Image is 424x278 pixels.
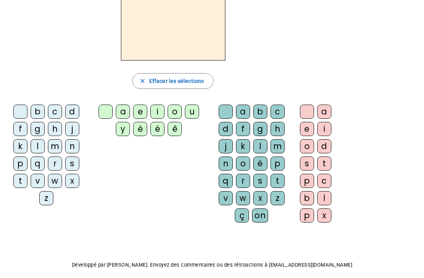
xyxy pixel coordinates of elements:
div: x [317,208,331,223]
div: p [13,156,27,171]
div: d [219,122,233,136]
div: a [317,105,331,119]
div: i [150,105,164,119]
span: Effacer les sélections [149,76,204,86]
div: j [65,122,79,136]
div: s [65,156,79,171]
div: y [116,122,130,136]
div: d [317,139,331,153]
div: o [236,156,250,171]
div: o [300,139,314,153]
div: r [48,156,62,171]
div: d [65,105,79,119]
div: j [219,139,233,153]
div: s [253,174,267,188]
div: é [150,122,164,136]
div: p [270,156,285,171]
div: p [300,208,314,223]
div: r [236,174,250,188]
div: n [219,156,233,171]
div: o [168,105,182,119]
div: t [13,174,27,188]
div: z [270,191,285,205]
div: è [133,122,147,136]
div: q [219,174,233,188]
div: ç [235,208,249,223]
div: l [253,139,267,153]
div: w [236,191,250,205]
div: f [13,122,27,136]
div: h [270,122,285,136]
div: f [236,122,250,136]
div: q [31,156,45,171]
div: a [116,105,130,119]
div: a [236,105,250,119]
div: c [48,105,62,119]
div: e [133,105,147,119]
div: é [253,156,267,171]
mat-icon: close [139,77,146,85]
div: k [236,139,250,153]
div: u [185,105,199,119]
div: x [65,174,79,188]
div: s [300,156,314,171]
div: g [31,122,45,136]
div: x [253,191,267,205]
div: t [270,174,285,188]
div: m [270,139,285,153]
button: Effacer les sélections [132,73,214,89]
div: v [31,174,45,188]
div: i [317,122,331,136]
div: c [270,105,285,119]
div: h [48,122,62,136]
div: b [300,191,314,205]
div: on [252,208,268,223]
div: t [317,156,331,171]
div: b [31,105,45,119]
div: m [48,139,62,153]
div: l [317,191,331,205]
p: Développé par [PERSON_NAME]. Envoyez des commentaires ou des rétroactions à [EMAIL_ADDRESS][DOMAI... [6,260,418,270]
div: l [31,139,45,153]
div: b [253,105,267,119]
div: c [317,174,331,188]
div: z [39,191,53,205]
div: ê [168,122,182,136]
div: k [13,139,27,153]
div: w [48,174,62,188]
div: v [219,191,233,205]
div: g [253,122,267,136]
div: p [300,174,314,188]
div: n [65,139,79,153]
div: e [300,122,314,136]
